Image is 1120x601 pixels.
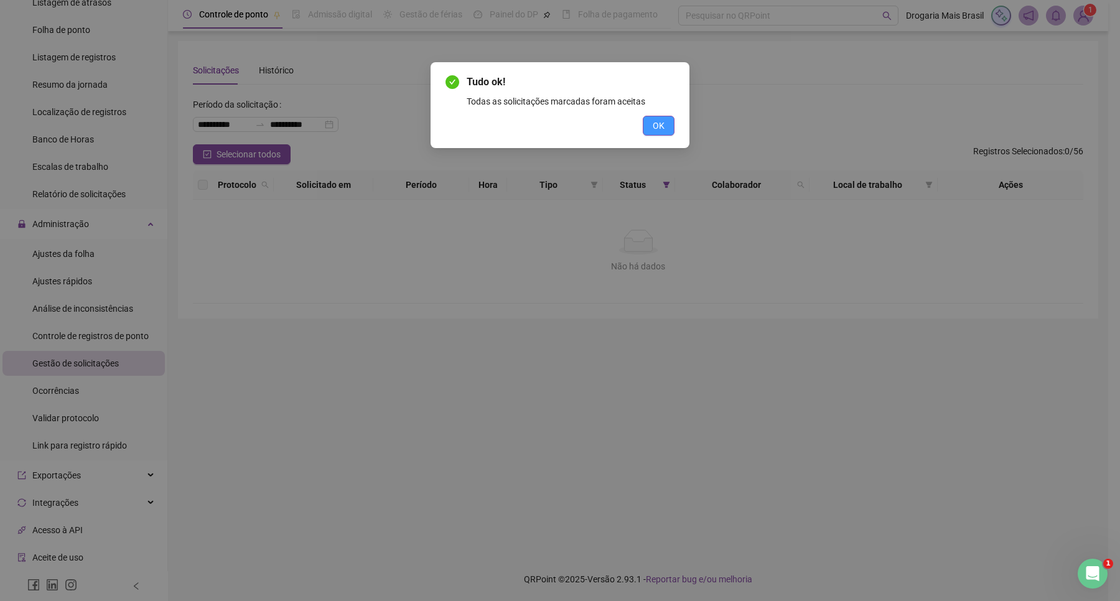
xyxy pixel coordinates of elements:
button: OK [643,116,674,136]
span: 1 [1103,559,1113,569]
span: Tudo ok! [467,75,674,90]
span: OK [653,119,665,133]
iframe: Intercom live chat [1078,559,1108,589]
div: Todas as solicitações marcadas foram aceitas [467,95,674,108]
span: check-circle [446,75,459,89]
